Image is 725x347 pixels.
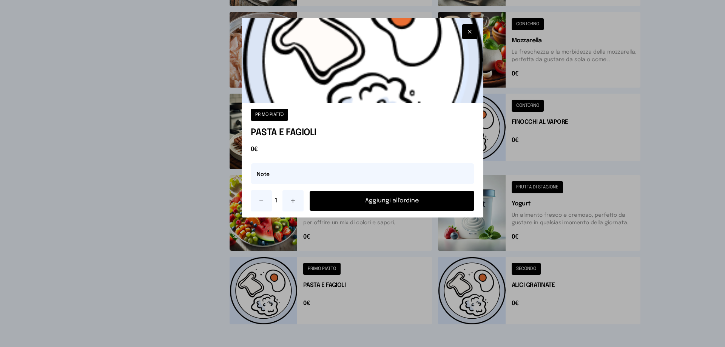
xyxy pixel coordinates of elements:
[310,191,474,211] button: Aggiungi all'ordine
[251,145,474,154] span: 0€
[275,196,279,205] span: 1
[242,18,483,103] img: placeholder-product.5564ca1.png
[251,109,288,121] button: PRIMO PIATTO
[251,127,474,139] h1: PASTA E FAGIOLI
